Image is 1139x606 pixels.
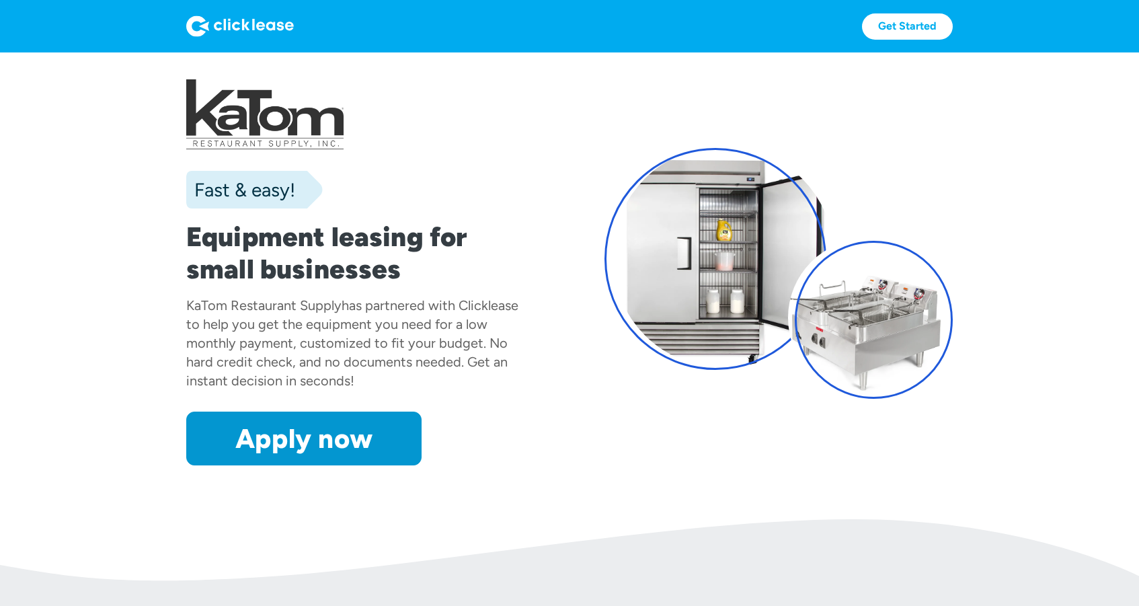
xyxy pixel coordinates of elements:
[186,176,295,203] div: Fast & easy!
[186,297,342,313] div: KaTom Restaurant Supply
[186,221,535,285] h1: Equipment leasing for small businesses
[186,412,422,465] a: Apply now
[186,297,518,389] div: has partnered with Clicklease to help you get the equipment you need for a low monthly payment, c...
[186,15,294,37] img: Logo
[862,13,953,40] a: Get Started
